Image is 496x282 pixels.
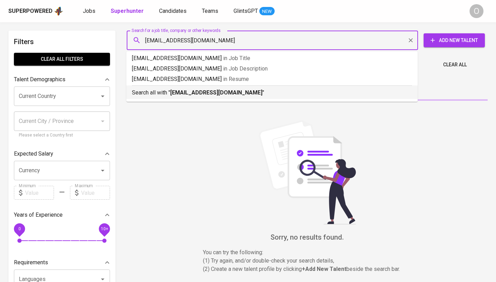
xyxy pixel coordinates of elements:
[132,54,412,63] p: [EMAIL_ADDRESS][DOMAIN_NAME]
[429,36,479,45] span: Add New Talent
[101,226,108,231] span: 10+
[14,73,110,86] div: Talent Demographics
[424,33,485,47] button: Add New Talent
[14,75,65,84] p: Talent Demographics
[14,147,110,161] div: Expected Salary
[14,53,110,66] button: Clear All filters
[111,8,144,14] b: Superhunter
[159,8,187,14] span: Candidates
[25,186,54,200] input: Value
[81,186,110,200] input: Value
[127,232,488,243] h6: Sorry, no results found.
[302,266,346,272] b: + Add New Talent
[14,258,48,267] p: Requirements
[83,7,97,16] a: Jobs
[406,35,416,45] button: Clear
[14,208,110,222] div: Years of Experience
[440,58,470,71] button: Clear All
[170,89,262,96] b: [EMAIL_ADDRESS][DOMAIN_NAME]
[14,211,63,219] p: Years of Experience
[159,7,188,16] a: Candidates
[111,7,145,16] a: Superhunter
[8,6,63,16] a: Superpoweredapp logo
[132,89,412,97] p: Search all with " "
[255,120,360,224] img: file_searching.svg
[202,8,218,14] span: Teams
[203,265,412,273] p: (2) Create a new talent profile by clicking beside the search bar.
[14,36,110,47] h6: Filters
[83,8,95,14] span: Jobs
[470,4,483,18] div: O
[14,150,53,158] p: Expected Salary
[19,55,104,64] span: Clear All filters
[98,91,108,101] button: Open
[54,6,63,16] img: app logo
[202,7,220,16] a: Teams
[14,256,110,269] div: Requirements
[234,8,258,14] span: GlintsGPT
[443,60,467,69] span: Clear All
[223,65,268,72] span: in Job Description
[203,257,412,265] p: (1) Try again, and/or double-check your search details,
[223,55,250,61] span: in Job Title
[234,7,275,16] a: GlintsGPT NEW
[18,226,21,231] span: 0
[259,8,275,15] span: NEW
[98,166,108,175] button: Open
[8,7,53,15] div: Superpowered
[223,76,249,82] span: in Resume
[132,75,412,83] p: [EMAIL_ADDRESS][DOMAIN_NAME]
[19,132,105,139] p: Please select a Country first
[132,65,412,73] p: [EMAIL_ADDRESS][DOMAIN_NAME]
[203,248,412,257] p: You can try the following :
